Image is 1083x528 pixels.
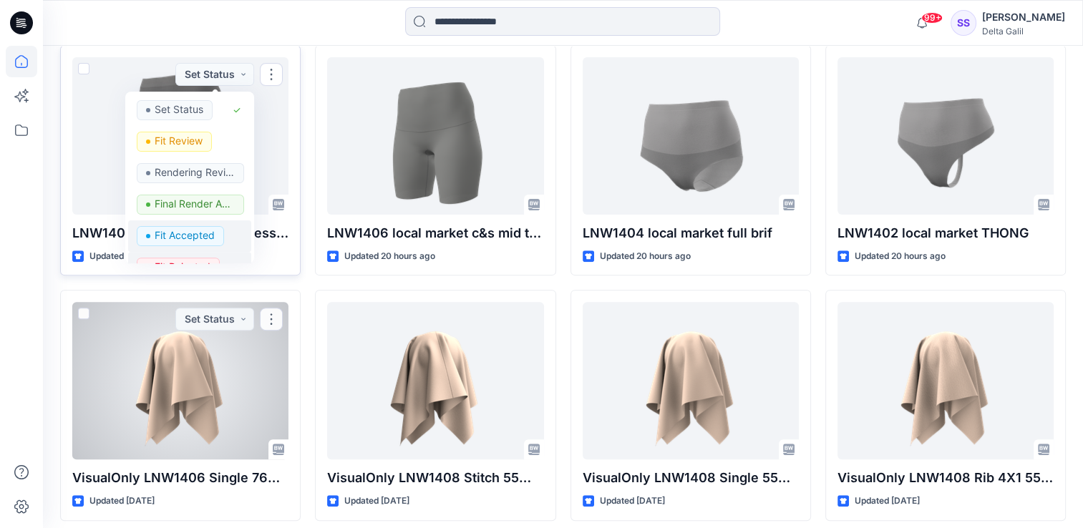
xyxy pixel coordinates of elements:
[327,223,543,243] p: LNW1406 local market c&s mid thigh
[327,468,543,488] p: VisualOnly LNW1408 Stitch 55% Nylon 45% Elastane
[72,57,288,215] a: LNW1408 local market seamless mid thigh
[327,302,543,459] a: VisualOnly LNW1408 Stitch 55% Nylon 45% Elastane
[583,223,799,243] p: LNW1404 local market full brif
[583,302,799,459] a: VisualOnly LNW1408 Single 55% Nylon 45% Elastane
[982,26,1065,36] div: Delta Galil
[344,249,435,264] p: Updated 20 hours ago
[583,468,799,488] p: VisualOnly LNW1408 Single 55% Nylon 45% Elastane
[344,494,409,509] p: Updated [DATE]
[155,100,203,119] p: Set Status
[72,468,288,488] p: VisualOnly LNW1406 Single 76% Polyamide 24% Elastane
[600,249,691,264] p: Updated 20 hours ago
[155,226,215,245] p: Fit Accepted
[155,132,203,150] p: Fit Review
[855,249,946,264] p: Updated 20 hours ago
[600,494,665,509] p: Updated [DATE]
[837,57,1054,215] a: LNW1402 local market THONG
[837,468,1054,488] p: VisualOnly LNW1408 Rib 4X1 55% Nylon 45% Elastane
[837,223,1054,243] p: LNW1402 local market THONG
[155,258,210,276] p: Fit Rejected
[89,494,155,509] p: Updated [DATE]
[72,302,288,459] a: VisualOnly LNW1406 Single 76% Polyamide 24% Elastane
[155,163,235,182] p: Rendering Review
[921,12,943,24] span: 99+
[951,10,976,36] div: SS
[583,57,799,215] a: LNW1404 local market full brif
[837,302,1054,459] a: VisualOnly LNW1408 Rib 4X1 55% Nylon 45% Elastane
[155,195,235,213] p: Final Render Accepted
[89,249,180,264] p: Updated 20 hours ago
[982,9,1065,26] div: [PERSON_NAME]
[855,494,920,509] p: Updated [DATE]
[327,57,543,215] a: LNW1406 local market c&s mid thigh
[72,223,288,243] p: LNW1408 local market seamless mid thigh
